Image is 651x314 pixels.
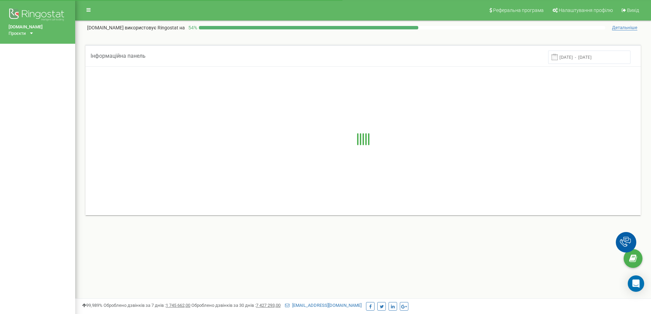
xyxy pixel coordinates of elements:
[612,25,637,30] span: Детальніше
[627,8,639,13] span: Вихід
[9,24,67,30] a: [DOMAIN_NAME]
[285,303,362,308] a: [EMAIL_ADDRESS][DOMAIN_NAME]
[493,8,544,13] span: Реферальна програма
[91,53,146,59] span: Інформаційна панель
[87,24,185,31] p: [DOMAIN_NAME]
[256,303,281,308] u: 7 427 293,00
[125,25,185,30] span: використовує Ringostat на
[166,303,190,308] u: 1 745 662,00
[9,30,26,37] div: Проєкти
[185,24,199,31] p: 54 %
[104,303,190,308] span: Оброблено дзвінків за 7 днів :
[9,7,67,24] img: Ringostat logo
[559,8,613,13] span: Налаштування профілю
[82,303,103,308] span: 99,989%
[628,275,644,292] div: Open Intercom Messenger
[191,303,281,308] span: Оброблено дзвінків за 30 днів :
